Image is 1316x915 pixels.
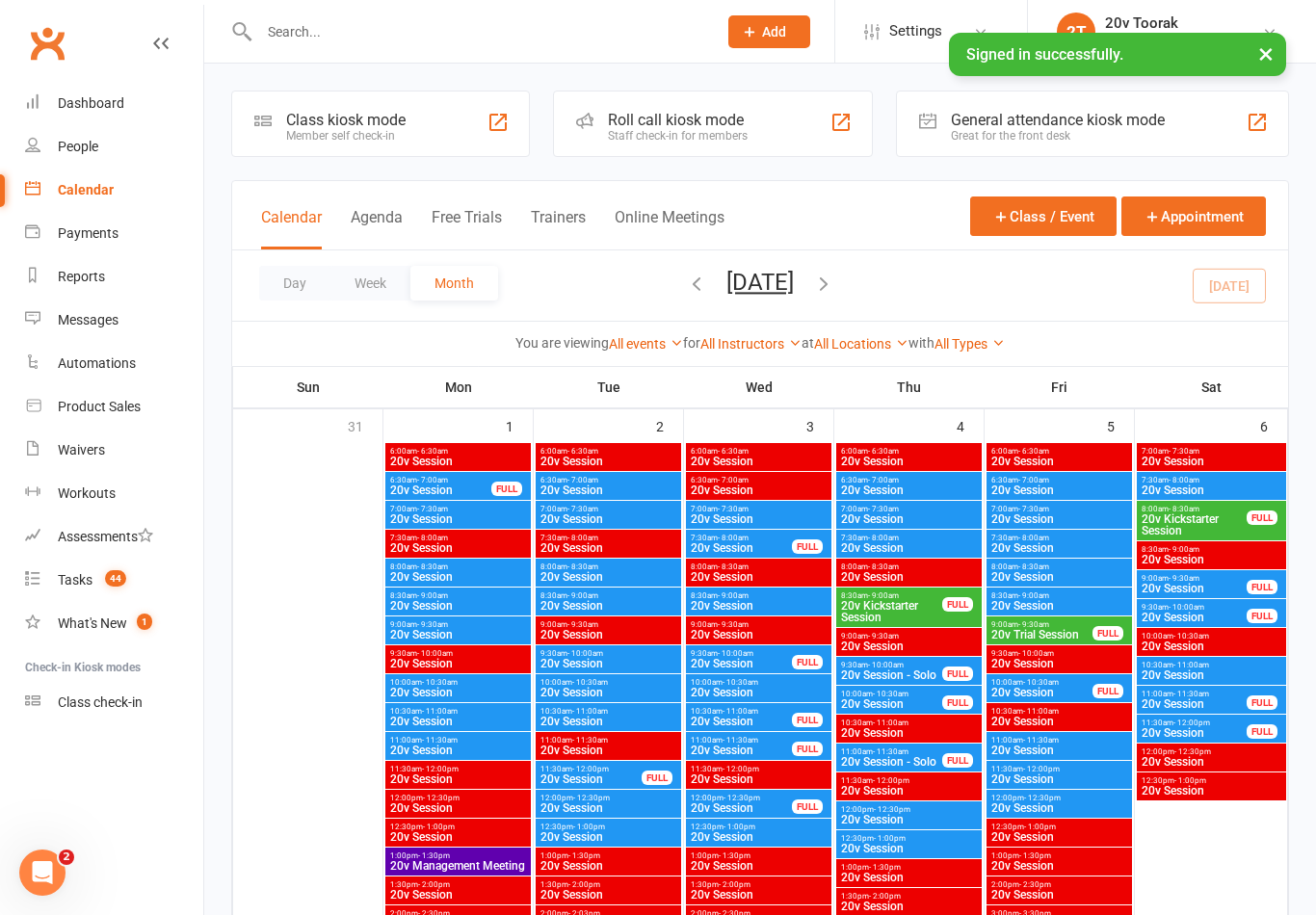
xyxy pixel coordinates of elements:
th: Sat [1135,367,1288,407]
span: 8:00am [1141,505,1248,513]
span: 20v Session [840,571,978,583]
button: Trainers [531,208,586,249]
th: Sun [233,367,383,407]
span: 2 [59,850,74,865]
div: 2 [656,409,683,441]
span: - 10:30am [723,678,758,687]
span: 20v Session [840,542,978,554]
a: Clubworx [23,19,71,67]
span: 20v Session [990,542,1128,554]
span: 20v Session [990,513,1128,525]
div: FULL [792,713,823,727]
span: - 9:30am [417,620,448,629]
span: - 8:00am [1169,476,1199,484]
a: Waivers [25,429,203,472]
span: 20v Session [840,698,943,710]
span: 8:30am [990,591,1128,600]
span: 8:30am [690,591,828,600]
button: Agenda [351,208,403,249]
div: 1 [506,409,533,441]
span: 10:00am [840,690,943,698]
div: FULL [942,597,973,612]
div: Workouts [58,485,116,501]
div: 5 [1107,409,1134,441]
span: 20v Session [990,745,1128,756]
span: - 9:30am [1018,620,1049,629]
span: 6:00am [990,447,1128,456]
button: Day [259,266,330,301]
div: FULL [1247,580,1277,594]
span: - 8:30am [718,562,749,571]
span: 7:30am [540,534,677,542]
span: 20v Session [540,456,677,467]
span: - 7:30am [1018,505,1049,513]
span: 9:30am [1141,603,1248,612]
div: FULL [1247,724,1277,739]
span: 10:00am [990,678,1093,687]
span: - 6:30am [1018,447,1049,456]
span: 20v Session [690,571,828,583]
th: Thu [834,367,985,407]
div: 4 [957,409,984,441]
span: 20v Session [540,513,677,525]
span: - 8:00am [718,534,749,542]
div: Roll call kiosk mode [608,111,748,129]
span: 20v Session [389,542,527,554]
span: 9:00am [990,620,1093,629]
span: 6:30am [990,476,1128,484]
span: 9:00am [690,620,828,629]
div: Waivers [58,442,105,457]
button: Month [410,266,498,301]
div: FULL [792,742,823,756]
span: 7:30am [1141,476,1282,484]
span: 10:30am [840,719,978,727]
div: 6 [1260,409,1287,441]
div: Staff check-in for members [608,129,748,143]
span: - 7:30am [567,505,598,513]
span: - 8:30am [567,562,598,571]
button: Calendar [261,208,322,249]
span: - 9:00am [417,591,448,600]
span: - 9:00am [868,591,899,600]
a: Tasks 44 [25,559,203,602]
span: 9:00am [540,620,677,629]
span: - 8:30am [1018,562,1049,571]
span: 8:30am [840,591,943,600]
a: What's New1 [25,602,203,645]
span: 20v Session [389,571,527,583]
span: 20v Session [389,629,527,640]
span: 20v Trial Session [990,629,1093,640]
span: 20v Session [540,542,677,554]
strong: at [802,335,814,351]
span: 8:00am [690,562,828,571]
span: - 7:00am [567,476,598,484]
span: 6:30am [540,476,677,484]
a: Product Sales [25,385,203,429]
span: 20v Session [840,456,978,467]
span: 7:00am [690,505,828,513]
span: - 8:00am [417,534,448,542]
span: - 12:30pm [1174,747,1211,756]
span: 10:30am [990,707,1128,716]
span: 20v Session [690,456,828,467]
span: - 10:00am [1018,649,1054,658]
span: 9:00am [389,620,527,629]
th: Fri [985,367,1135,407]
a: All events [609,336,683,352]
span: 20v Session [990,687,1093,698]
span: Add [762,24,786,39]
div: FULL [1247,510,1277,525]
span: 20v Session [389,456,527,467]
div: FULL [942,667,973,681]
a: Automations [25,342,203,385]
div: Great for the front desk [951,129,1165,143]
div: General attendance kiosk mode [951,111,1165,129]
span: 11:30am [389,765,527,773]
span: 6:30am [690,476,828,484]
span: 10:00am [389,678,527,687]
div: FULL [1092,684,1123,698]
span: 7:00am [1141,447,1282,456]
span: 20v Session [690,600,828,612]
span: - 10:00am [417,649,453,658]
span: 20v Session [540,629,677,640]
